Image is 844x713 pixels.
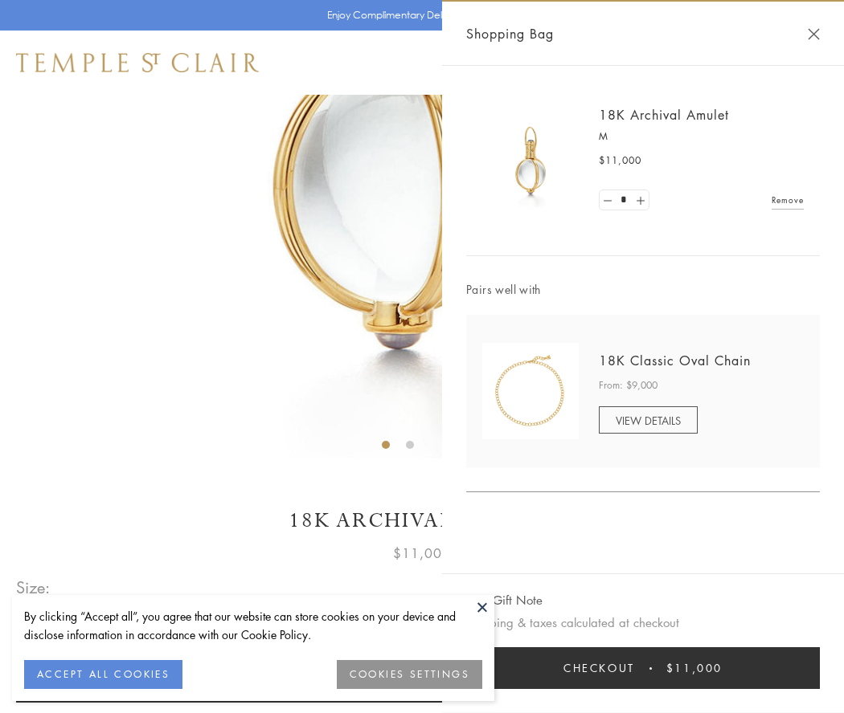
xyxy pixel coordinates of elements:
[599,406,698,434] a: VIEW DETAILS
[599,377,658,393] span: From: $9,000
[482,343,579,439] img: N88865-OV18
[632,190,648,210] a: Set quantity to 2
[599,352,751,369] a: 18K Classic Oval Chain
[327,7,510,23] p: Enjoy Complimentary Delivery & Returns
[16,53,259,72] img: Temple St. Clair
[466,647,820,689] button: Checkout $11,000
[24,660,182,689] button: ACCEPT ALL COOKIES
[16,574,51,601] span: Size:
[563,659,635,677] span: Checkout
[616,413,681,428] span: VIEW DETAILS
[808,28,820,40] button: Close Shopping Bag
[24,607,482,644] div: By clicking “Accept all”, you agree that our website can store cookies on your device and disclos...
[16,507,828,535] h1: 18K Archival Amulet
[466,23,554,44] span: Shopping Bag
[393,543,451,564] span: $11,000
[466,280,820,299] span: Pairs well with
[466,613,820,633] p: Shipping & taxes calculated at checkout
[599,153,641,169] span: $11,000
[600,190,616,210] a: Set quantity to 0
[666,659,723,677] span: $11,000
[599,128,804,145] p: M
[772,191,804,209] a: Remove
[337,660,482,689] button: COOKIES SETTINGS
[466,590,543,610] button: Add Gift Note
[482,112,579,209] img: 18K Archival Amulet
[599,106,729,124] a: 18K Archival Amulet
